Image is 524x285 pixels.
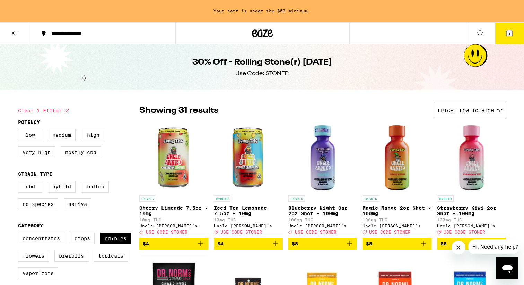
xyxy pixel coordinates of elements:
img: Uncle Arnie's - Iced Tea Lemonade 7.5oz - 10mg [214,123,283,192]
p: Iced Tea Lemonade 7.5oz - 10mg [214,205,283,216]
a: Open page for Magic Mango 2oz Shot - 100mg from Uncle Arnie's [363,123,431,238]
div: Uncle [PERSON_NAME]'s [288,224,357,228]
span: $4 [143,241,149,246]
label: No Species [18,198,58,210]
img: Uncle Arnie's - Cherry Limeade 7.5oz - 10mg [139,123,208,192]
p: HYBRID [437,195,454,202]
p: Magic Mango 2oz Shot - 100mg [363,205,431,216]
span: $4 [217,241,224,246]
img: Uncle Arnie's - Magic Mango 2oz Shot - 100mg [363,123,431,192]
iframe: Close message [452,241,465,254]
button: 1 [495,23,524,44]
img: Uncle Arnie's - Strawberry Kiwi 2oz Shot - 100mg [437,123,506,192]
div: Uncle [PERSON_NAME]'s [139,224,208,228]
button: Add to bag [214,238,283,250]
p: Blueberry Night Cap 2oz Shot - 100mg [288,205,357,216]
label: Very High [18,146,55,158]
p: 100mg THC [363,218,431,222]
span: $8 [440,241,447,246]
p: HYBRID [139,195,156,202]
span: 1 [508,32,510,36]
legend: Potency [18,119,40,125]
p: Strawberry Kiwi 2oz Shot - 100mg [437,205,506,216]
label: Drops [70,233,95,244]
div: Uncle [PERSON_NAME]'s [437,224,506,228]
a: Open page for Strawberry Kiwi 2oz Shot - 100mg from Uncle Arnie's [437,123,506,238]
div: Uncle [PERSON_NAME]'s [363,224,431,228]
span: USE CODE STONER [444,230,485,234]
label: High [81,129,105,141]
label: Prerolls [54,250,88,262]
span: USE CODE STONER [369,230,411,234]
p: HYBRID [214,195,230,202]
p: Showing 31 results [139,105,218,117]
label: CBD [18,181,42,193]
a: Open page for Blueberry Night Cap 2oz Shot - 100mg from Uncle Arnie's [288,123,357,238]
label: Flowers [18,250,49,262]
h1: 30% Off - Rolling Stone(r) [DATE] [192,57,332,68]
button: Add to bag [288,238,357,250]
div: Use Code: STONER [235,70,289,77]
a: Open page for Cherry Limeade 7.5oz - 10mg from Uncle Arnie's [139,123,208,238]
label: Indica [81,181,109,193]
span: USE CODE STONER [146,230,187,234]
span: $8 [292,241,298,246]
span: USE CODE STONER [295,230,337,234]
label: Mostly CBD [61,146,101,158]
label: Low [18,129,42,141]
button: Add to bag [363,238,431,250]
a: Open page for Iced Tea Lemonade 7.5oz - 10mg from Uncle Arnie's [214,123,283,238]
label: Hybrid [48,181,76,193]
legend: Category [18,223,43,228]
button: Add to bag [437,238,506,250]
p: 100mg THC [288,218,357,222]
img: Uncle Arnie's - Blueberry Night Cap 2oz Shot - 100mg [288,123,357,192]
button: Add to bag [139,238,208,250]
span: $8 [366,241,372,246]
p: HYBRID [288,195,305,202]
div: Uncle [PERSON_NAME]'s [214,224,283,228]
p: 100mg THC [437,218,506,222]
label: Sativa [64,198,91,210]
label: Concentrates [18,233,64,244]
label: Topicals [94,250,128,262]
button: Clear 1 filter [18,102,71,119]
span: USE CODE STONER [220,230,262,234]
p: 10mg THC [214,218,283,222]
p: HYBRID [363,195,379,202]
p: Cherry Limeade 7.5oz - 10mg [139,205,208,216]
label: Vaporizers [18,267,58,279]
label: Medium [48,129,76,141]
span: Price: Low to High [438,108,494,114]
iframe: Button to launch messaging window [496,257,518,279]
p: 10mg THC [139,218,208,222]
label: Edibles [100,233,131,244]
iframe: Message from company [468,239,518,254]
legend: Strain Type [18,171,52,177]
